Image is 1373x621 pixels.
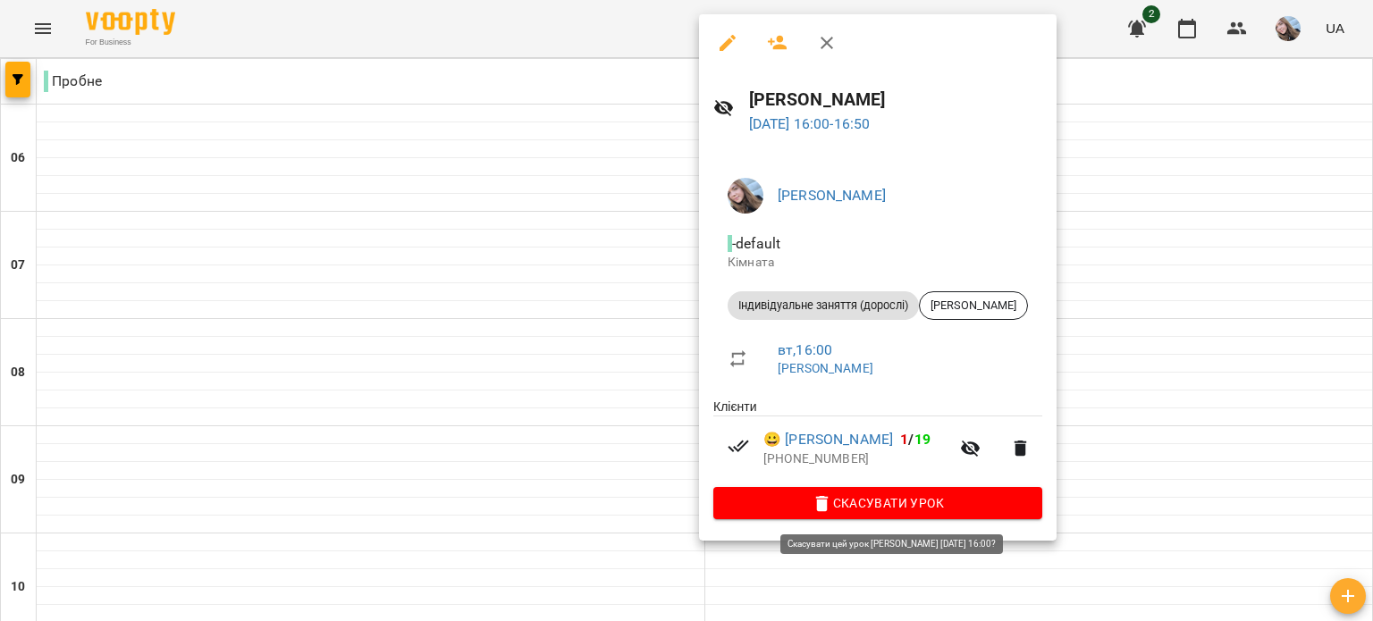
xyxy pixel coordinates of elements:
span: [PERSON_NAME] [920,298,1027,314]
a: вт , 16:00 [778,341,832,358]
p: Кімната [728,254,1028,272]
button: Скасувати Урок [713,487,1042,519]
p: [PHONE_NUMBER] [763,450,949,468]
div: [PERSON_NAME] [919,291,1028,320]
span: Індивідуальне заняття (дорослі) [728,298,919,314]
span: - default [728,235,784,252]
a: [PERSON_NAME] [778,187,886,204]
img: bf9a92cc88290a008437499403f6dd0a.jpg [728,178,763,214]
a: [DATE] 16:00-16:50 [749,115,871,132]
h6: [PERSON_NAME] [749,86,1042,113]
svg: Візит сплачено [728,435,749,457]
span: 19 [914,431,931,448]
span: Скасувати Урок [728,492,1028,514]
span: 1 [900,431,908,448]
a: 😀 [PERSON_NAME] [763,429,893,450]
a: [PERSON_NAME] [778,361,873,375]
b: / [900,431,931,448]
ul: Клієнти [713,398,1042,487]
